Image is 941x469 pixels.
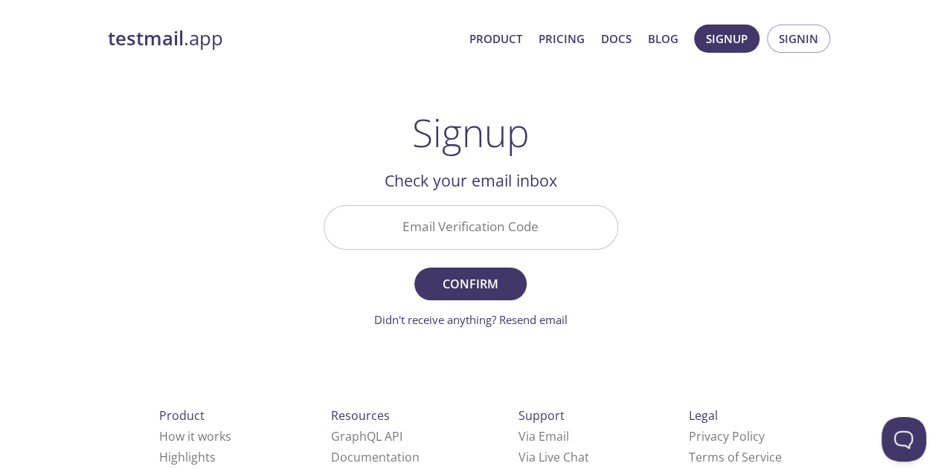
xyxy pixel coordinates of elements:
a: Terms of Service [689,449,782,465]
a: Via Email [518,428,569,444]
span: Signup [706,29,748,48]
a: Via Live Chat [518,449,589,465]
a: Blog [648,29,678,48]
button: Confirm [414,268,526,300]
a: Privacy Policy [689,428,765,444]
span: Product [159,407,205,424]
span: Confirm [431,274,510,294]
a: testmail.app [108,26,457,51]
span: Signin [779,29,818,48]
h2: Check your email inbox [324,168,618,193]
button: Signin [767,25,830,53]
iframe: Help Scout Beacon - Open [881,417,926,462]
strong: testmail [108,25,184,51]
a: Product [469,29,522,48]
a: GraphQL API [331,428,402,444]
button: Signup [694,25,759,53]
a: How it works [159,428,231,444]
a: Highlights [159,449,216,465]
span: Resources [331,407,390,424]
span: Support [518,407,565,424]
a: Didn't receive anything? Resend email [374,312,568,327]
a: Pricing [539,29,585,48]
a: Docs [601,29,632,48]
span: Legal [689,407,718,424]
a: Documentation [331,449,420,465]
h1: Signup [412,110,530,155]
